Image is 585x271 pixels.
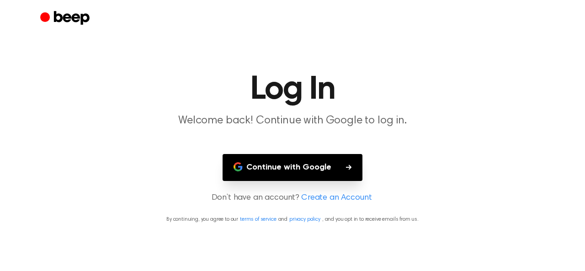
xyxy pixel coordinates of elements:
a: Create an Account [301,192,372,204]
a: terms of service [240,217,276,222]
button: Continue with Google [223,154,362,181]
h1: Log In [58,73,526,106]
p: Welcome back! Continue with Google to log in. [117,113,468,128]
p: Don’t have an account? [11,192,574,204]
a: Beep [40,10,92,27]
p: By continuing, you agree to our and , and you opt in to receive emails from us. [11,215,574,223]
a: privacy policy [289,217,320,222]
